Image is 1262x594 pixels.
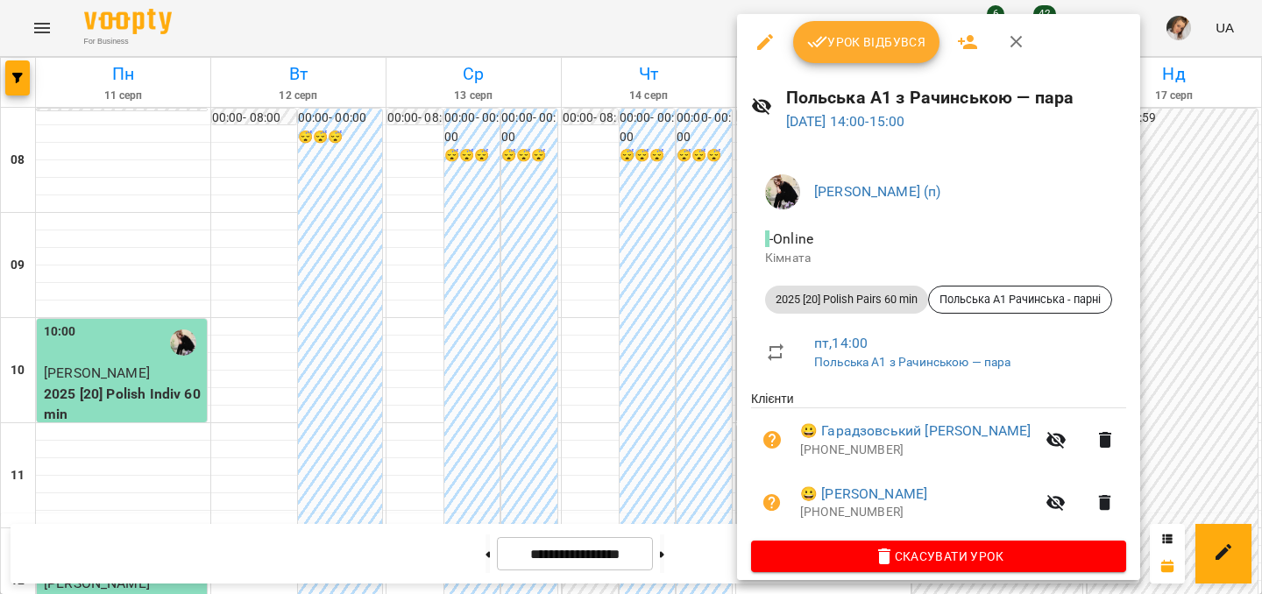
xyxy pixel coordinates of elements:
[814,355,1011,369] a: Польська А1 з Рачинською — пара
[800,504,1035,521] p: [PHONE_NUMBER]
[807,32,926,53] span: Урок відбувся
[928,286,1112,314] div: Польська А1 Рачинська - парні
[751,482,793,524] button: Візит ще не сплачено. Додати оплату?
[751,419,793,461] button: Візит ще не сплачено. Додати оплату?
[814,183,941,200] a: [PERSON_NAME] (п)
[765,174,800,209] img: 0c6ed0329b7ca94bd5cec2515854a76a.JPG
[786,113,905,130] a: [DATE] 14:00-15:00
[929,292,1111,308] span: Польська А1 Рачинська - парні
[751,541,1126,572] button: Скасувати Урок
[793,21,940,63] button: Урок відбувся
[800,484,927,505] a: 😀 [PERSON_NAME]
[765,250,1112,267] p: Кімната
[800,442,1035,459] p: [PHONE_NUMBER]
[751,390,1126,540] ul: Клієнти
[800,421,1031,442] a: 😀 Гарадзовський [PERSON_NAME]
[814,335,868,351] a: пт , 14:00
[765,230,817,247] span: - Online
[765,546,1112,567] span: Скасувати Урок
[786,84,1126,111] h6: Польська А1 з Рачинською — пара
[765,292,928,308] span: 2025 [20] Polish Pairs 60 min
